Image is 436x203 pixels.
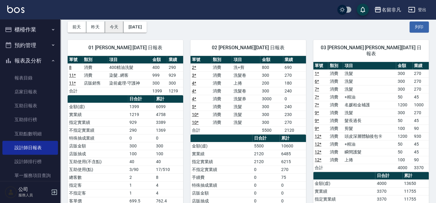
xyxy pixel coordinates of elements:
td: 洗髮 [232,118,260,126]
td: 2120 [283,126,306,134]
td: 金額(虛) [190,142,252,150]
td: 總客數 [68,173,128,181]
td: 0 [154,134,183,142]
td: 300 [154,142,183,150]
td: 消費 [82,63,108,71]
td: 0 [283,95,306,103]
td: 270 [283,118,306,126]
td: 洗髮 [343,109,396,117]
button: 列印 [409,21,429,33]
td: 手續費 [190,173,252,181]
td: 2 [128,173,154,181]
td: 特殊抽成業績 [190,181,252,189]
td: 300 [151,79,167,87]
td: +精油 [343,140,396,148]
td: 270 [412,109,429,117]
td: 300 [260,111,283,118]
td: 5500 [260,126,283,134]
td: 金額(虛) [313,179,375,187]
td: 洗髮 [343,69,396,77]
td: 消費 [328,109,343,117]
td: 800 [260,63,283,71]
span: 03 [PERSON_NAME] [PERSON_NAME][DATE] 日報表 [320,45,422,57]
span: 01 [PERSON_NAME] [DATE] 日報表 [75,45,176,51]
td: 消費 [211,111,232,118]
th: 日合計 [252,134,280,142]
th: 金額 [396,62,412,70]
div: 名留非凡 [381,6,401,14]
td: 不指定實業績 [68,126,128,134]
td: 400精油洗髮 [108,63,151,71]
td: 3000 [260,95,283,103]
a: 店家日報表 [2,85,58,99]
p: 服務人員 [18,192,49,198]
td: 消費 [211,63,232,71]
td: 180 [283,79,306,87]
td: 100 [396,124,412,132]
td: +精油 [343,93,396,101]
td: 5500 [252,142,280,150]
td: 45 [412,148,429,156]
a: 互助日報表 [2,99,58,113]
td: 300 [260,118,283,126]
td: 名媛柏金補護 [343,101,396,109]
td: 0 [280,181,306,189]
td: 消費 [328,156,343,164]
td: 8 [154,173,183,181]
button: 前天 [68,21,86,33]
td: 金額(虛) [68,103,128,111]
button: 櫃檯作業 [2,22,58,37]
td: 0 [128,134,154,142]
td: 實業績 [313,187,375,195]
td: 40 [154,158,183,166]
td: 消費 [328,93,343,101]
td: 店販金額 [190,189,252,197]
td: 10600 [280,142,306,150]
td: 400 [151,63,167,71]
td: 300 [167,79,183,87]
button: 預約管理 [2,37,58,53]
td: 240 [283,103,306,111]
th: 業績 [167,56,183,64]
td: 合計 [190,126,211,134]
td: 690 [283,63,306,71]
td: 店販抽成 [68,150,128,158]
td: 實業績 [68,111,128,118]
td: 0 [252,181,280,189]
td: 6215 [280,158,306,166]
td: 300 [396,85,412,93]
a: 互助排行榜 [2,113,58,127]
td: 實業績 [190,150,252,158]
th: 累計 [154,95,183,103]
td: 13650 [403,179,429,187]
a: 8 [69,65,72,70]
td: 300 [260,71,283,79]
td: 互助使用(點) [68,166,128,173]
td: 100 [128,150,154,158]
td: 1219 [128,111,154,118]
button: 今天 [105,21,124,33]
td: 不指定客 [68,189,128,197]
td: 剪髮 [343,124,396,132]
a: 設計師日報表 [2,141,58,155]
td: 11755 [403,195,429,203]
span: 02 [PERSON_NAME][DATE] 日報表 [198,45,299,51]
td: 17/510 [154,166,183,173]
td: 消費 [328,132,343,140]
td: 999 [151,71,167,79]
table: a dense table [313,62,429,172]
th: 類別 [328,62,343,70]
td: 100 [154,150,183,158]
td: 洗髮券 [232,95,260,103]
td: 3/90 [128,166,154,173]
td: 270 [283,71,306,79]
td: 洗髮卷 [232,71,260,79]
button: 昨天 [86,21,105,33]
button: 報表及分析 [2,53,58,69]
th: 金額 [260,56,283,64]
td: 200 [260,79,283,87]
th: 項目 [108,56,151,64]
td: 指定實業績 [313,195,375,203]
table: a dense table [190,56,306,134]
td: 特殊抽成業績 [68,134,128,142]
